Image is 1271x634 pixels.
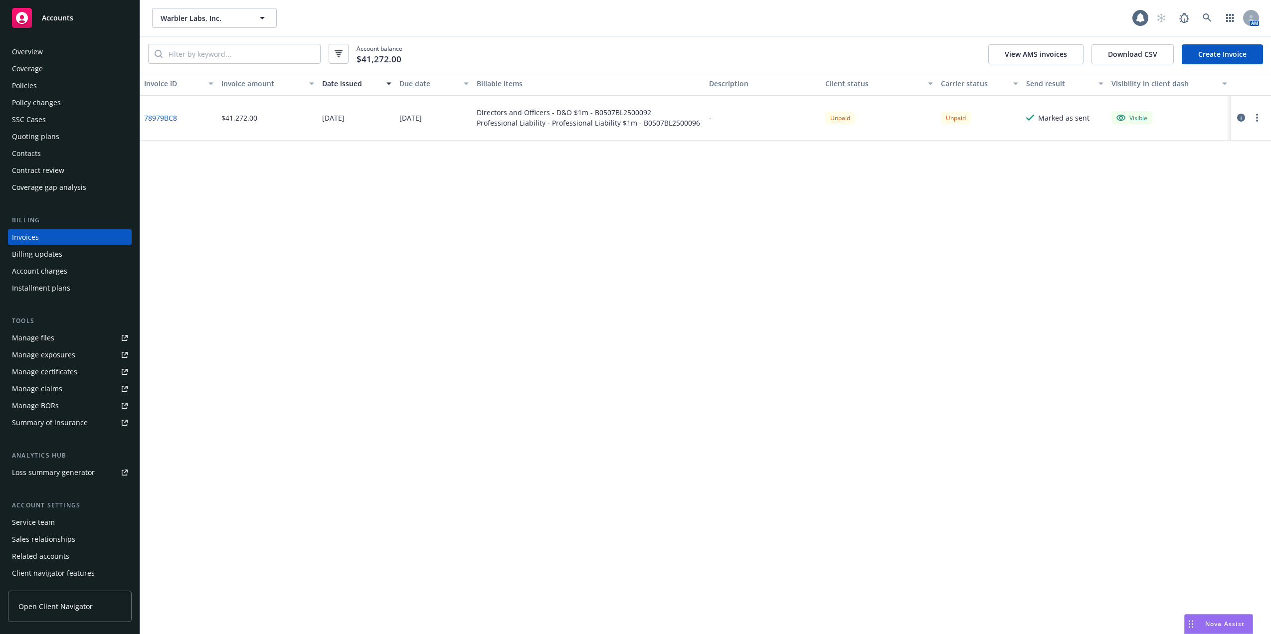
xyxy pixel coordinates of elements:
[221,78,303,89] div: Invoice amount
[1151,8,1171,28] a: Start snowing
[8,162,132,178] a: Contract review
[8,95,132,111] a: Policy changes
[8,316,132,326] div: Tools
[18,601,93,612] span: Open Client Navigator
[12,465,95,480] div: Loss summary generator
[12,146,41,161] div: Contacts
[8,531,132,547] a: Sales relationships
[941,78,1007,89] div: Carrier status
[8,78,132,94] a: Policies
[221,113,257,123] div: $41,272.00
[140,72,217,96] button: Invoice ID
[395,72,473,96] button: Due date
[8,565,132,581] a: Client navigator features
[12,44,43,60] div: Overview
[8,44,132,60] a: Overview
[1116,113,1147,122] div: Visible
[1220,8,1240,28] a: Switch app
[12,531,75,547] div: Sales relationships
[12,263,67,279] div: Account charges
[322,78,380,89] div: Date issued
[8,415,132,431] a: Summary of insurance
[12,582,55,598] div: Client access
[8,347,132,363] a: Manage exposures
[825,112,855,124] div: Unpaid
[477,78,701,89] div: Billable items
[8,398,132,414] a: Manage BORs
[8,246,132,262] a: Billing updates
[1111,78,1216,89] div: Visibility in client dash
[477,107,700,118] div: Directors and Officers - D&O $1m - B0507BL2500092
[12,347,75,363] div: Manage exposures
[12,364,77,380] div: Manage certificates
[709,78,817,89] div: Description
[8,451,132,461] div: Analytics hub
[12,280,70,296] div: Installment plans
[1185,615,1197,634] div: Drag to move
[12,330,54,346] div: Manage files
[705,72,821,96] button: Description
[8,280,132,296] a: Installment plans
[12,179,86,195] div: Coverage gap analysis
[1022,72,1107,96] button: Send result
[12,565,95,581] div: Client navigator features
[1091,44,1174,64] button: Download CSV
[1038,113,1089,123] div: Marked as sent
[399,78,458,89] div: Due date
[144,113,177,123] a: 78979BC8
[357,44,402,64] span: Account balance
[8,582,132,598] a: Client access
[1182,44,1263,64] a: Create Invoice
[8,364,132,380] a: Manage certificates
[8,229,132,245] a: Invoices
[8,263,132,279] a: Account charges
[8,129,132,145] a: Quoting plans
[161,13,247,23] span: Warbler Labs, Inc.
[163,44,320,63] input: Filter by keyword...
[42,14,73,22] span: Accounts
[8,215,132,225] div: Billing
[8,4,132,32] a: Accounts
[8,179,132,195] a: Coverage gap analysis
[8,61,132,77] a: Coverage
[473,72,705,96] button: Billable items
[1026,78,1092,89] div: Send result
[937,72,1022,96] button: Carrier status
[8,500,132,510] div: Account settings
[155,50,163,58] svg: Search
[12,415,88,431] div: Summary of insurance
[322,113,345,123] div: [DATE]
[8,330,132,346] a: Manage files
[12,398,59,414] div: Manage BORs
[12,78,37,94] div: Policies
[12,112,46,128] div: SSC Cases
[1205,620,1245,628] span: Nova Assist
[318,72,395,96] button: Date issued
[1197,8,1217,28] a: Search
[988,44,1084,64] button: View AMS invoices
[1184,614,1253,634] button: Nova Assist
[12,514,55,530] div: Service team
[217,72,318,96] button: Invoice amount
[12,129,59,145] div: Quoting plans
[12,61,43,77] div: Coverage
[1107,72,1231,96] button: Visibility in client dash
[8,381,132,397] a: Manage claims
[12,548,69,564] div: Related accounts
[12,162,64,178] div: Contract review
[477,118,700,128] div: Professional Liability - Professional Liability $1m - B0507BL2500096
[941,112,971,124] div: Unpaid
[12,381,62,397] div: Manage claims
[12,229,39,245] div: Invoices
[1174,8,1194,28] a: Report a Bug
[12,95,61,111] div: Policy changes
[825,78,922,89] div: Client status
[12,246,62,262] div: Billing updates
[8,548,132,564] a: Related accounts
[8,112,132,128] a: SSC Cases
[8,465,132,480] a: Loss summary generator
[821,72,937,96] button: Client status
[709,113,712,123] div: -
[8,146,132,161] a: Contacts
